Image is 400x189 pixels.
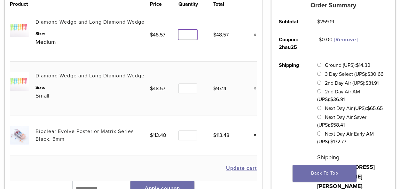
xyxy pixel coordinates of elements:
label: 2nd Day Air (UPS): [325,80,379,86]
a: Remove this item [248,131,257,139]
bdi: 14.32 [356,62,370,68]
span: $ [330,122,333,128]
span: $ [213,132,216,138]
h5: Order Summary [271,2,395,9]
label: 2nd Day Air AM (UPS): [317,89,360,103]
bdi: 65.65 [367,105,383,112]
bdi: 172.77 [330,138,346,145]
img: Diamond Wedge and Long Diamond Wedge [10,18,29,37]
th: Total [213,0,242,8]
label: Next Day Air Saver (UPS): [317,114,366,128]
bdi: 113.48 [150,132,166,138]
bdi: 259.19 [317,19,334,25]
label: Next Day Air (UPS): [325,105,383,112]
label: Next Day Air Early AM (UPS): [317,131,374,145]
a: Remove 2hau25 coupon [334,36,358,43]
a: Diamond Wedge and Long Diamond Wedge [35,73,145,79]
bdi: 30.66 [367,71,383,77]
th: Quantity [178,0,213,8]
span: $ [367,105,370,112]
a: Bioclear Evolve Posterior Matrix Series - Black, 6mm [35,128,137,142]
img: Diamond Wedge and Long Diamond Wedge [10,72,29,91]
span: $ [213,32,216,38]
span: $ [319,36,322,43]
th: Coupon: 2hau25 [271,31,310,56]
dt: Size: [35,30,150,37]
th: Price [150,0,178,8]
span: $ [367,71,370,77]
bdi: 31.91 [365,80,379,86]
bdi: 97.14 [213,85,226,92]
label: 3 Day Select (UPS): [325,71,383,77]
bdi: 48.57 [150,85,165,92]
a: Diamond Wedge and Long Diamond Wedge [35,19,145,25]
a: Remove this item [248,84,257,93]
button: Update cart [226,166,257,171]
bdi: 48.57 [213,32,229,38]
bdi: 113.48 [213,132,229,138]
bdi: 58.41 [330,122,345,128]
span: $ [150,132,153,138]
span: $ [356,62,359,68]
span: $ [330,138,333,145]
span: $ [150,85,153,92]
bdi: 36.91 [330,96,345,103]
td: - [310,31,365,56]
bdi: 48.57 [150,32,165,38]
span: $ [317,19,320,25]
a: Back To Top [293,165,357,182]
span: 0.00 [319,36,333,43]
label: Ground (UPS): [325,62,370,68]
span: $ [365,80,368,86]
span: $ [150,32,153,38]
th: Subtotal [271,13,310,31]
a: Remove this item [248,31,257,39]
span: $ [330,96,333,103]
p: Medium [35,37,150,47]
span: $ [213,85,216,92]
img: Bioclear Evolve Posterior Matrix Series - Black, 6mm [10,126,29,145]
p: Small [35,91,150,100]
th: Product [10,0,35,8]
dt: Size: [35,84,150,91]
